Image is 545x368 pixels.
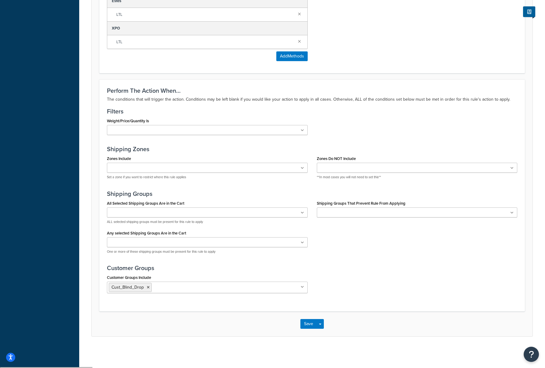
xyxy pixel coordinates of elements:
button: Show Help Docs [523,6,535,17]
label: Customer Groups Include [107,275,151,280]
button: Open Resource Center [524,347,539,362]
label: Zones Include [107,156,131,161]
p: **In most cases you will not need to set this** [317,175,518,179]
p: ALL selected shipping groups must be present for this rule to apply [107,220,308,224]
h3: Customer Groups [107,265,517,271]
label: Weight/Price/Quantity Is [107,119,149,123]
label: All Selected Shipping Groups Are in the Cart [107,201,184,206]
span: LTL [116,38,293,46]
p: Set a zone if you want to restrict where this rule applies [107,175,308,179]
h3: Perform The Action When... [107,87,517,94]
span: LTL [116,10,293,19]
button: AddMethods [276,51,308,61]
label: Any selected Shipping Groups Are in the Cart [107,231,186,235]
h3: Shipping Groups [107,190,517,197]
label: Shipping Groups That Prevent Rule From Applying [317,201,405,206]
div: XPO [107,22,307,35]
button: Save [300,319,317,329]
p: One or more of these shipping groups must be present for this rule to apply [107,249,308,254]
label: Zones Do NOT Include [317,156,356,161]
p: The conditions that will trigger the action. Conditions may be left blank if you would like your ... [107,96,517,103]
h3: Filters [107,108,517,115]
h3: Shipping Zones [107,146,517,152]
span: Cust_Blind_Drop [111,284,144,290]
